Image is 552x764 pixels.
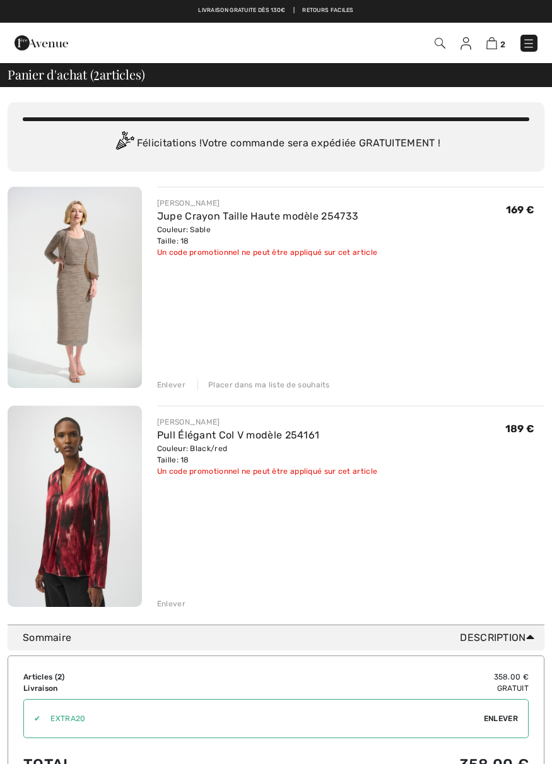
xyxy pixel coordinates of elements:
span: 169 € [506,204,535,216]
img: Recherche [435,38,445,49]
td: 358.00 € [232,671,529,683]
a: Pull Élégant Col V modèle 254161 [157,429,320,441]
div: Félicitations ! Votre commande sera expédiée GRATUITEMENT ! [23,131,529,156]
div: [PERSON_NAME] [157,416,377,428]
div: Sommaire [23,630,539,645]
div: Enlever [157,598,185,609]
img: 1ère Avenue [15,30,68,56]
a: Retours faciles [302,6,354,15]
div: Un code promotionnel ne peut être appliqué sur cet article [157,247,377,258]
div: Placer dans ma liste de souhaits [197,379,330,391]
span: | [293,6,295,15]
span: Panier d'achat ( articles) [8,68,144,81]
img: Mes infos [461,37,471,50]
a: Jupe Crayon Taille Haute modèle 254733 [157,210,358,222]
a: Livraison gratuite dès 130€ [198,6,285,15]
a: 2 [486,35,505,50]
td: Articles ( ) [23,671,232,683]
span: Enlever [484,713,518,724]
span: 189 € [505,423,535,435]
img: Congratulation2.svg [112,131,137,156]
img: Jupe Crayon Taille Haute modèle 254733 [8,187,142,388]
span: 2 [93,65,100,81]
a: 1ère Avenue [15,36,68,48]
td: Livraison [23,683,232,694]
div: Couleur: Sable Taille: 18 [157,224,377,247]
span: 2 [500,40,505,49]
input: Code promo [40,700,484,738]
div: Un code promotionnel ne peut être appliqué sur cet article [157,466,377,477]
img: Menu [522,37,535,50]
img: Panier d'achat [486,37,497,49]
div: Couleur: Black/red Taille: 18 [157,443,377,466]
div: [PERSON_NAME] [157,197,377,209]
div: ✔ [24,713,40,724]
td: Gratuit [232,683,529,694]
span: 2 [57,673,62,681]
img: Pull Élégant Col V modèle 254161 [8,406,142,607]
div: Enlever [157,379,185,391]
span: Description [460,630,539,645]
